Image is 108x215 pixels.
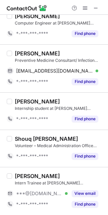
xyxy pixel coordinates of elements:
span: [EMAIL_ADDRESS][DOMAIN_NAME] [16,68,93,74]
span: ***@[DOMAIN_NAME] [16,190,63,197]
div: Preventive Medicine Consultant/ Infection Control Physician at [PERSON_NAME][GEOGRAPHIC_DATA] [15,57,104,63]
button: Reveal Button [72,190,98,197]
div: [PERSON_NAME] [15,50,60,57]
div: Intern Trainee at [PERSON_NAME][GEOGRAPHIC_DATA] [15,180,104,186]
div: Computer Engineer at [PERSON_NAME][GEOGRAPHIC_DATA] [15,20,104,26]
div: Shouq [PERSON_NAME] [15,135,78,142]
div: Internship student at [PERSON_NAME][GEOGRAPHIC_DATA] [15,105,104,112]
div: [PERSON_NAME] [15,98,60,105]
div: [PERSON_NAME] [15,13,60,19]
div: [PERSON_NAME] [15,173,60,179]
div: Volunteer – Medical Administration Office [PERSON_NAME][GEOGRAPHIC_DATA] | [GEOGRAPHIC_DATA], [GE... [15,143,104,149]
button: Reveal Button [72,30,98,37]
button: Reveal Button [72,153,98,160]
button: Reveal Button [72,201,98,208]
button: Reveal Button [72,78,98,85]
button: Reveal Button [72,116,98,122]
img: ContactOut v5.3.10 [7,4,47,12]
